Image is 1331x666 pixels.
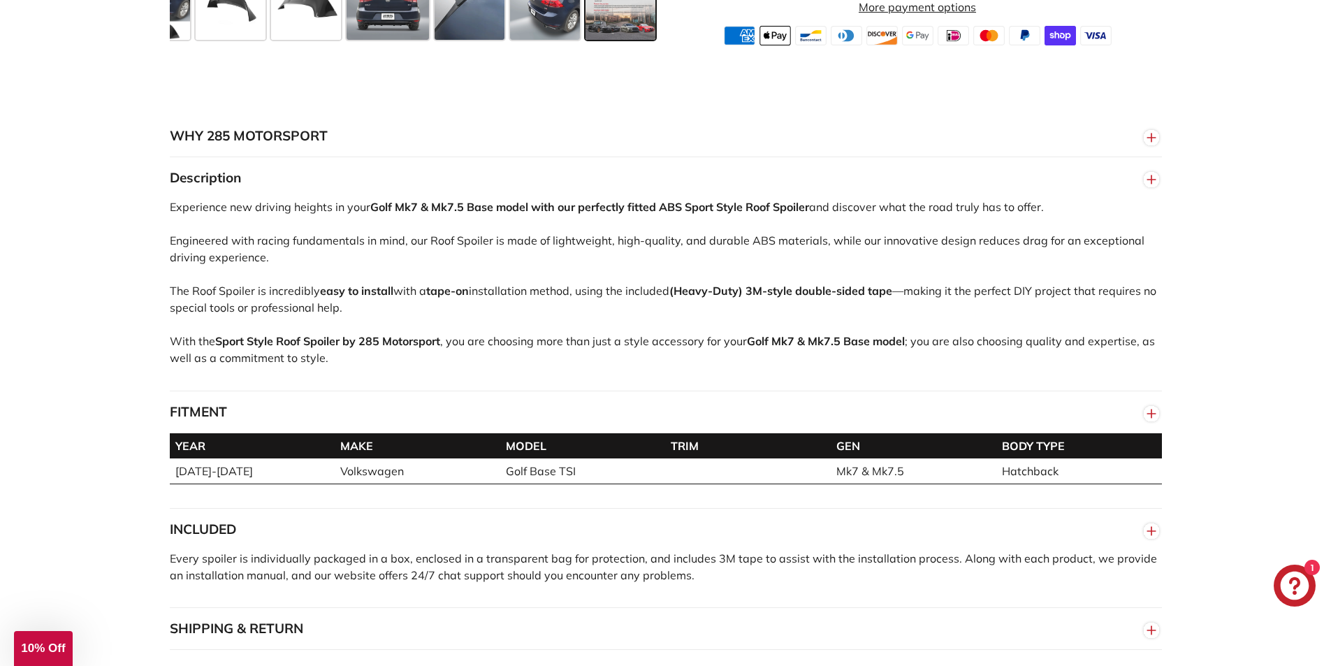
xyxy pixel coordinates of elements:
[276,334,440,348] strong: Roof Spoiler by 285 Motorsport
[21,642,65,655] span: 10% Off
[747,334,905,348] strong: Golf Mk7 & Mk7.5 Base model
[170,433,335,458] th: YEAR
[665,433,831,458] th: TRIM
[170,115,1162,157] button: WHY 285 MOTORSPORT
[996,433,1162,458] th: BODY TYPE
[335,433,500,458] th: MAKE
[426,284,469,298] strong: tape-on
[215,334,273,348] strong: Sport Style
[831,433,996,458] th: GEN
[500,433,666,458] th: MODEL
[902,26,933,45] img: google_pay
[996,458,1162,484] td: Hatchback
[170,509,1162,551] button: INCLUDED
[170,608,1162,650] button: SHIPPING & RETURN
[170,157,1162,199] button: Description
[759,26,791,45] img: apple_pay
[500,458,666,484] td: Golf Base TSI
[170,391,1162,433] button: FITMENT
[170,458,335,484] td: [DATE]-[DATE]
[1270,565,1320,610] inbox-online-store-chat: Shopify online store chat
[14,631,73,666] div: 10% Off
[866,26,898,45] img: discover
[724,26,755,45] img: american_express
[1045,26,1076,45] img: shopify_pay
[320,284,393,298] strong: easy to install
[170,198,1162,391] div: Experience new driving heights in your and discover what the road truly has to offer. Engineered ...
[831,26,862,45] img: diners_club
[1080,26,1112,45] img: visa
[669,284,892,298] strong: (Heavy-Duty) 3M-style double-sided tape
[795,26,827,45] img: bancontact
[973,26,1005,45] img: master
[938,26,969,45] img: ideal
[370,200,809,214] strong: Golf Mk7 & Mk7.5 Base model with our perfectly fitted ABS Sport Style Roof Spoiler
[831,458,996,484] td: Mk7 & Mk7.5
[170,551,1157,582] span: Every spoiler is individually packaged in a box, enclosed in a transparent bag for protection, an...
[335,458,500,484] td: Volkswagen
[1009,26,1040,45] img: paypal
